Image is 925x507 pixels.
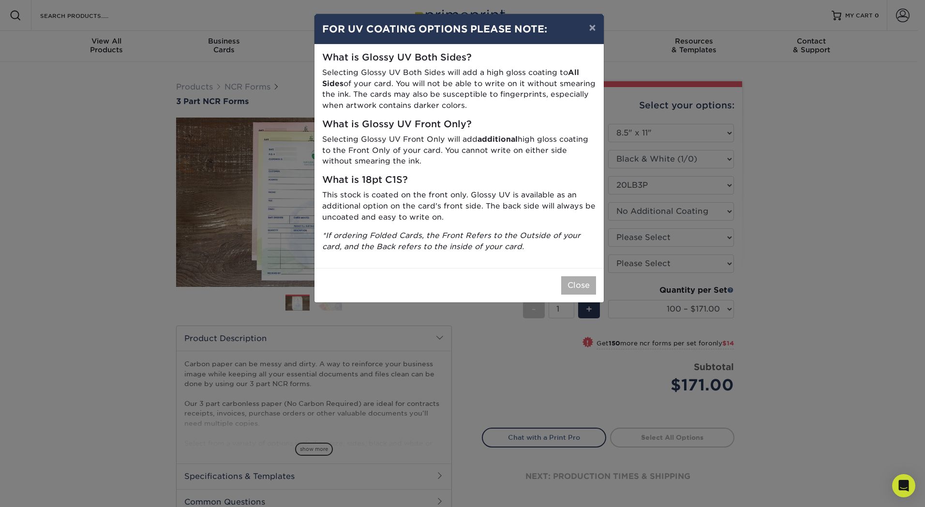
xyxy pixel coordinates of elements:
h5: What is Glossy UV Both Sides? [322,52,596,63]
p: This stock is coated on the front only. Glossy UV is available as an additional option on the car... [322,190,596,223]
h5: What is 18pt C1S? [322,175,596,186]
div: Open Intercom Messenger [892,474,915,497]
strong: All Sides [322,68,579,88]
button: Close [561,276,596,295]
i: *If ordering Folded Cards, the Front Refers to the Outside of your card, and the Back refers to t... [322,231,581,251]
p: Selecting Glossy UV Front Only will add high gloss coating to the Front Only of your card. You ca... [322,134,596,167]
h5: What is Glossy UV Front Only? [322,119,596,130]
h4: FOR UV COATING OPTIONS PLEASE NOTE: [322,22,596,36]
button: × [581,14,603,41]
p: Selecting Glossy UV Both Sides will add a high gloss coating to of your card. You will not be abl... [322,67,596,111]
strong: additional [477,134,518,144]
